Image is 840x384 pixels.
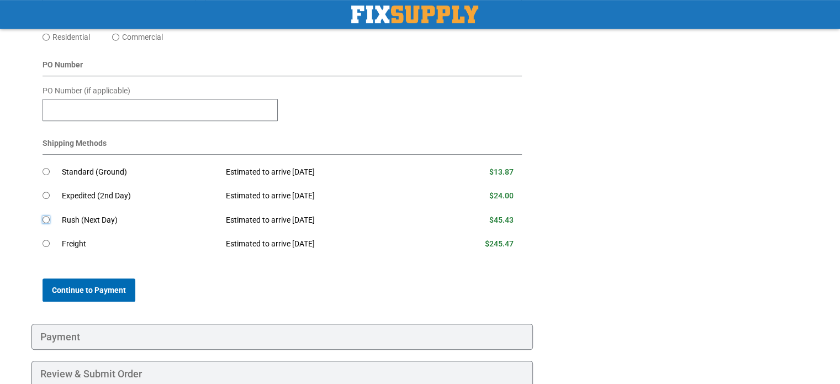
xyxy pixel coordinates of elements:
td: Expedited (2nd Day) [62,184,218,208]
button: Continue to Payment [43,278,135,302]
td: Freight [62,232,218,256]
label: Commercial [122,31,163,43]
td: Estimated to arrive [DATE] [218,208,431,233]
span: $24.00 [489,191,514,200]
span: $45.43 [489,215,514,224]
span: PO Number (if applicable) [43,86,130,95]
a: store logo [351,6,478,23]
div: Payment [31,324,533,350]
td: Rush (Next Day) [62,208,218,233]
td: Estimated to arrive [DATE] [218,184,431,208]
span: Continue to Payment [52,286,126,294]
td: Standard (Ground) [62,160,218,185]
span: $13.87 [489,167,514,176]
td: Estimated to arrive [DATE] [218,160,431,185]
div: PO Number [43,59,522,76]
label: Residential [52,31,90,43]
td: Estimated to arrive [DATE] [218,232,431,256]
div: Shipping Methods [43,138,522,155]
img: Fix Industrial Supply [351,6,478,23]
span: $245.47 [485,239,514,248]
